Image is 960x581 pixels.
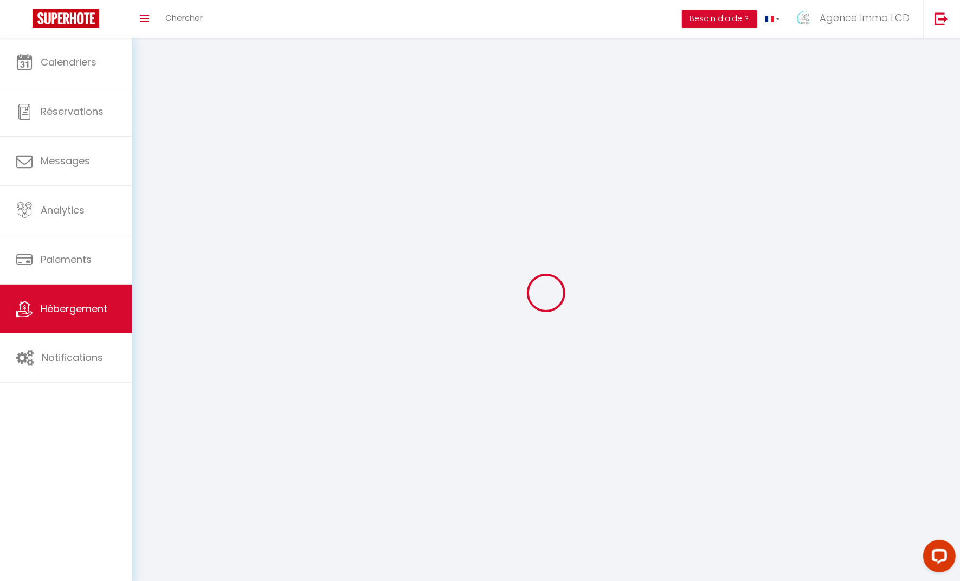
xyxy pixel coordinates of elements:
span: Paiements [41,253,92,266]
span: Calendriers [41,55,96,69]
img: ... [796,10,813,26]
iframe: LiveChat chat widget [914,535,960,581]
span: Hébergement [41,302,107,315]
span: Notifications [42,351,103,364]
span: Agence Immo LCD [820,11,910,24]
span: Réservations [41,105,104,118]
img: logout [935,12,948,25]
span: Chercher [165,12,203,23]
button: Besoin d'aide ? [682,10,757,28]
span: Analytics [41,203,85,217]
span: Messages [41,154,90,167]
img: Super Booking [33,9,99,28]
